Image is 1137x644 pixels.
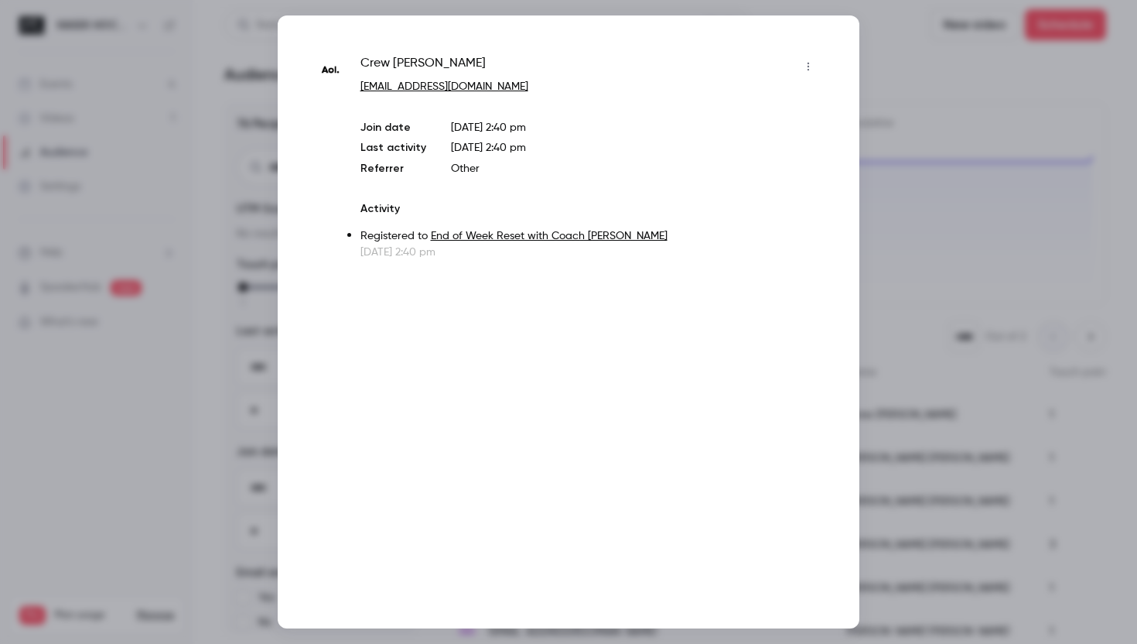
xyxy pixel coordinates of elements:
p: Activity [360,201,821,217]
span: [DATE] 2:40 pm [451,142,526,153]
p: Join date [360,120,426,135]
img: aol.com [316,56,345,84]
p: Referrer [360,161,426,176]
a: [EMAIL_ADDRESS][DOMAIN_NAME] [360,81,528,92]
p: [DATE] 2:40 pm [451,120,821,135]
p: Registered to [360,228,821,245]
p: Other [451,161,821,176]
p: [DATE] 2:40 pm [360,245,821,260]
span: Crew [PERSON_NAME] [360,54,486,79]
p: Last activity [360,140,426,156]
a: End of Week Reset with Coach [PERSON_NAME] [431,231,668,241]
